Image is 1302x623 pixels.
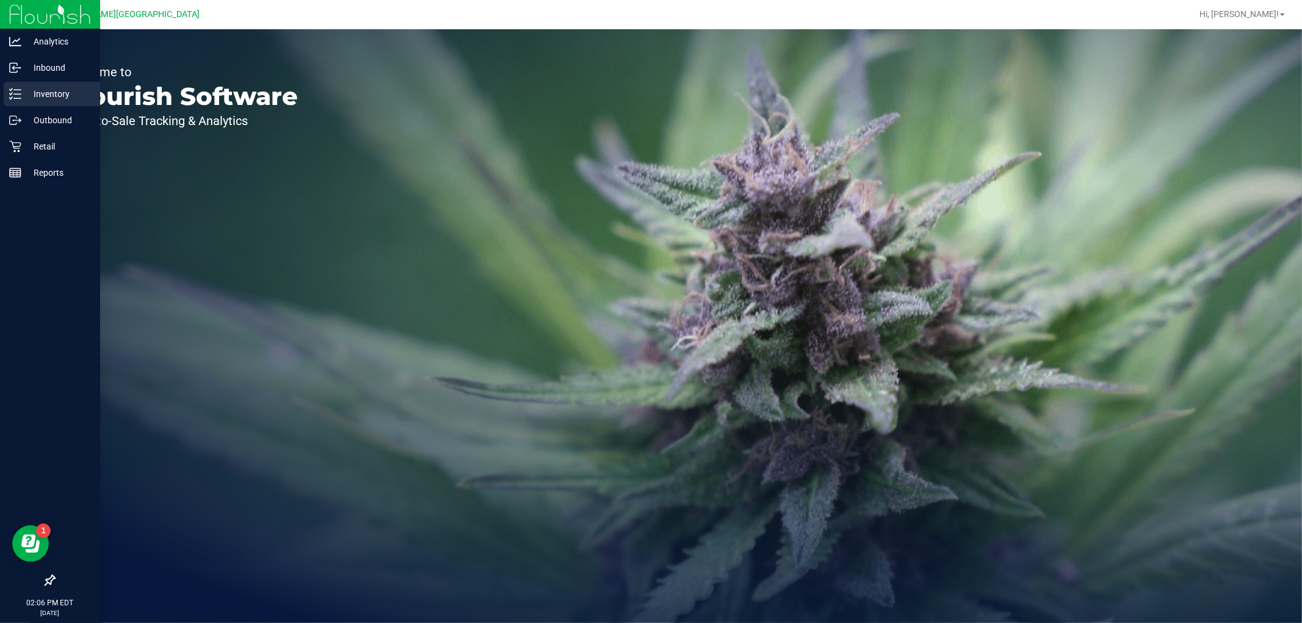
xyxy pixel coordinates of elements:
p: Inbound [21,60,95,75]
p: Analytics [21,34,95,49]
inline-svg: Retail [9,140,21,153]
p: Flourish Software [66,84,298,109]
inline-svg: Inbound [9,62,21,74]
p: Seed-to-Sale Tracking & Analytics [66,115,298,127]
iframe: Resource center [12,525,49,562]
inline-svg: Inventory [9,88,21,100]
inline-svg: Reports [9,167,21,179]
span: [PERSON_NAME][GEOGRAPHIC_DATA] [49,9,200,20]
p: Outbound [21,113,95,128]
p: Welcome to [66,66,298,78]
inline-svg: Analytics [9,35,21,48]
iframe: Resource center unread badge [36,524,51,538]
span: Hi, [PERSON_NAME]! [1199,9,1279,19]
p: 02:06 PM EDT [5,597,95,608]
p: [DATE] [5,608,95,618]
p: Reports [21,165,95,180]
p: Retail [21,139,95,154]
p: Inventory [21,87,95,101]
inline-svg: Outbound [9,114,21,126]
